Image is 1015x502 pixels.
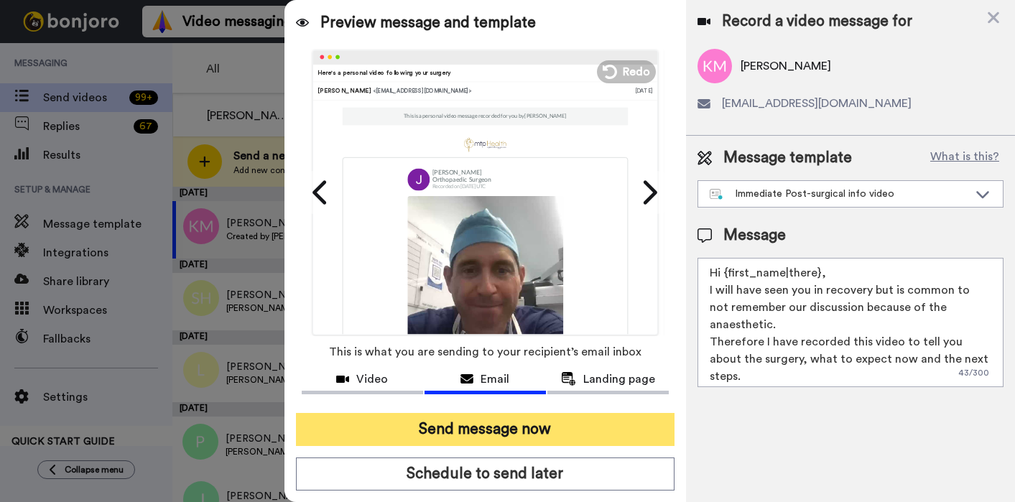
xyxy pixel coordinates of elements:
[356,371,388,388] span: Video
[722,95,912,112] span: [EMAIL_ADDRESS][DOMAIN_NAME]
[404,113,567,120] p: This is a personal video message recorded for you by [PERSON_NAME]
[697,258,1004,387] textarea: Hi {first_name|there}, I will have seen you in recovery but is common to not remember our discuss...
[463,136,507,152] img: a97285ef-e72e-44f2-b1ca-7aeecc5a3e77
[710,189,723,200] img: nextgen-template.svg
[407,195,563,351] img: 9k=
[723,225,786,246] span: Message
[635,86,653,95] div: [DATE]
[432,169,491,176] p: [PERSON_NAME]
[407,168,430,190] img: AATXAJyg8ucWaqR3qXsjqopWeOisTT1W69xcs-1Qe9aC=s96-c
[710,187,968,201] div: Immediate Post-surgical info video
[723,147,852,169] span: Message template
[296,457,675,491] button: Schedule to send later
[296,413,675,446] button: Send message now
[583,371,655,388] span: Landing page
[432,182,491,190] p: Recorded on [DATE] UTC
[926,147,1004,169] button: What is this?
[329,336,641,368] span: This is what you are sending to your recipient’s email inbox
[481,371,509,388] span: Email
[432,176,491,183] p: Orthopaedic Surgeon
[318,86,635,95] div: [PERSON_NAME]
